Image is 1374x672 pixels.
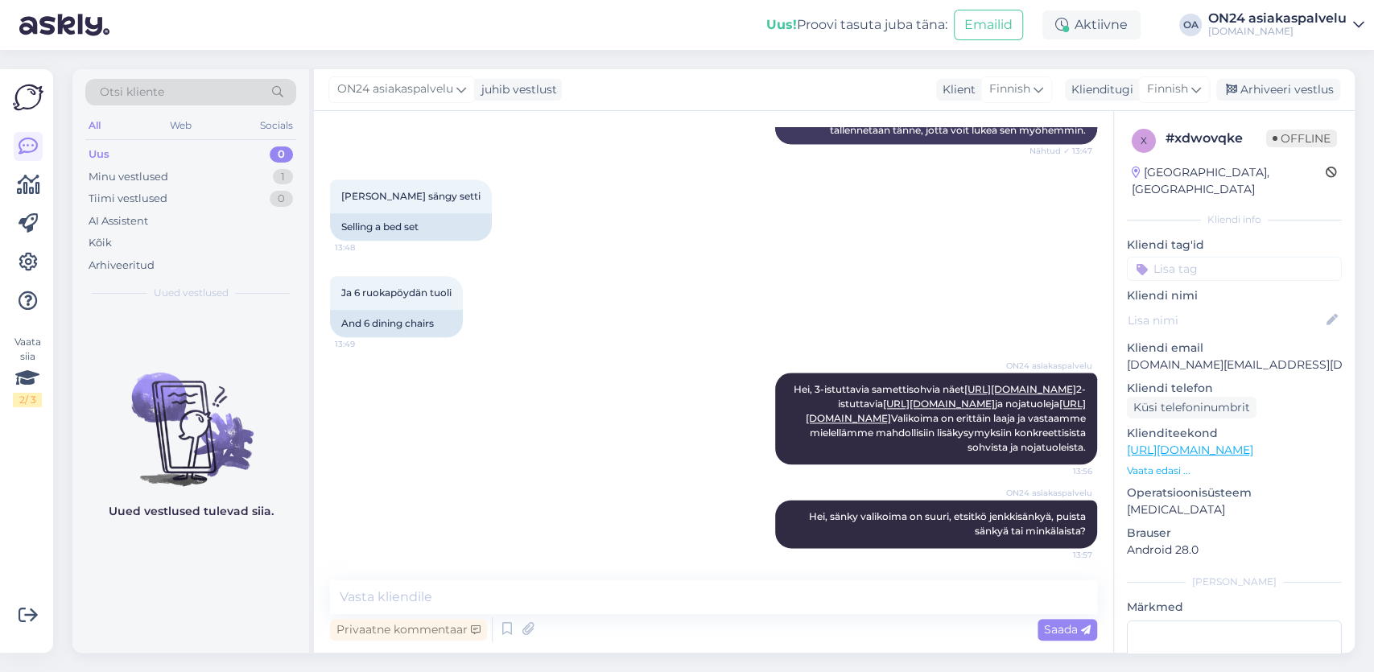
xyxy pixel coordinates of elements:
[1127,575,1342,589] div: [PERSON_NAME]
[883,398,995,410] a: [URL][DOMAIN_NAME]
[89,235,112,251] div: Kõik
[1127,380,1342,397] p: Kliendi telefon
[1266,130,1337,147] span: Offline
[1179,14,1202,36] div: OA
[1127,464,1342,478] p: Vaata edasi ...
[1006,360,1092,372] span: ON24 asiakaspalvelu
[766,17,797,32] b: Uus!
[1127,501,1342,518] p: [MEDICAL_DATA]
[1127,212,1342,227] div: Kliendi info
[936,81,976,98] div: Klient
[270,191,293,207] div: 0
[1128,311,1323,329] input: Lisa nimi
[89,146,109,163] div: Uus
[766,15,947,35] div: Proovi tasuta juba täna:
[13,82,43,113] img: Askly Logo
[1006,487,1092,499] span: ON24 asiakaspalvelu
[1208,12,1364,38] a: ON24 asiakaspalvelu[DOMAIN_NAME]
[167,115,195,136] div: Web
[89,191,167,207] div: Tiimi vestlused
[1029,145,1092,157] span: Nähtud ✓ 13:47
[273,169,293,185] div: 1
[100,84,164,101] span: Otsi kliente
[1065,81,1133,98] div: Klienditugi
[13,393,42,407] div: 2 / 3
[154,286,229,300] span: Uued vestlused
[1042,10,1141,39] div: Aktiivne
[475,81,557,98] div: juhib vestlust
[330,310,463,337] div: And 6 dining chairs
[1127,357,1342,373] p: [DOMAIN_NAME][EMAIL_ADDRESS][DOMAIN_NAME]
[270,146,293,163] div: 0
[1127,443,1253,457] a: [URL][DOMAIN_NAME]
[1141,134,1147,146] span: x
[1147,80,1188,98] span: Finnish
[72,344,309,489] img: No chats
[964,383,1076,395] a: [URL][DOMAIN_NAME]
[1166,129,1266,148] div: # xdwovqke
[89,213,148,229] div: AI Assistent
[1127,287,1342,304] p: Kliendi nimi
[335,241,395,254] span: 13:48
[13,335,42,407] div: Vaata siia
[89,169,168,185] div: Minu vestlused
[335,338,395,350] span: 13:49
[1127,257,1342,281] input: Lisa tag
[1032,465,1092,477] span: 13:56
[1132,164,1326,198] div: [GEOGRAPHIC_DATA], [GEOGRAPHIC_DATA]
[341,190,481,202] span: [PERSON_NAME] sängy setti
[1127,599,1342,616] p: Märkmed
[1127,525,1342,542] p: Brauser
[341,287,452,299] span: Ja 6 ruokapöydän tuoli
[1032,549,1092,561] span: 13:57
[989,80,1030,98] span: Finnish
[337,80,453,98] span: ON24 asiakaspalvelu
[1208,25,1347,38] div: [DOMAIN_NAME]
[1127,542,1342,559] p: Android 28.0
[1208,12,1347,25] div: ON24 asiakaspalvelu
[257,115,296,136] div: Socials
[809,510,1088,537] span: Hei, sänky valikoima on suuri, etsitkö jenkkisänkyä, puista sänkyä tai minkälaista?
[954,10,1023,40] button: Emailid
[330,213,492,241] div: Selling a bed set
[1127,340,1342,357] p: Kliendi email
[85,115,104,136] div: All
[1127,425,1342,442] p: Klienditeekond
[1216,79,1340,101] div: Arhiveeri vestlus
[1127,484,1342,501] p: Operatsioonisüsteem
[1127,397,1256,418] div: Küsi telefoninumbrit
[109,503,274,520] p: Uued vestlused tulevad siia.
[1044,622,1091,637] span: Saada
[330,619,487,641] div: Privaatne kommentaar
[89,258,155,274] div: Arhiveeritud
[1127,237,1342,254] p: Kliendi tag'id
[794,383,1088,453] span: Hei, 3-istuttavia samettisohvia näet 2-istuttavia ja nojatuoleja Valikoima on erittäin laaja ja v...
